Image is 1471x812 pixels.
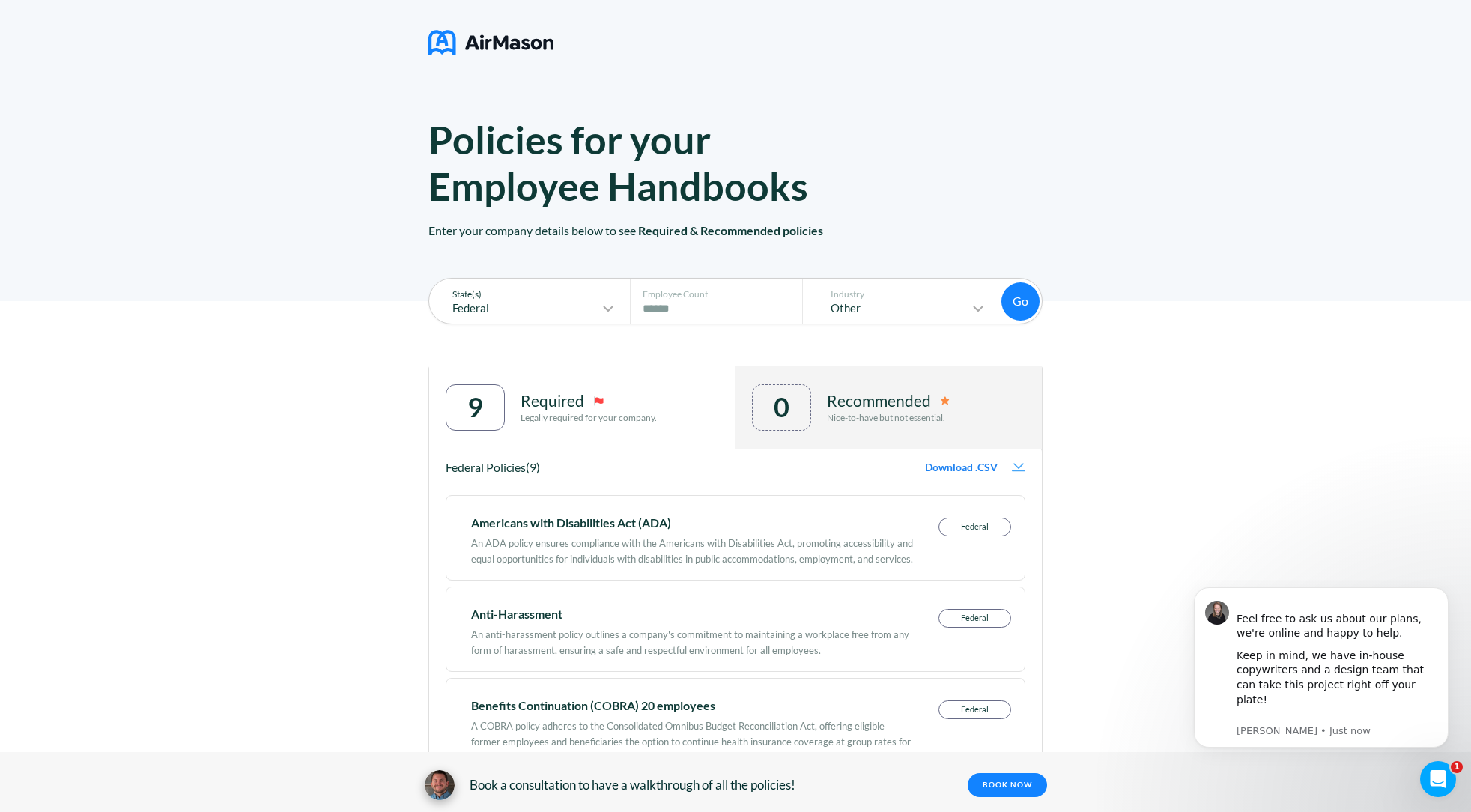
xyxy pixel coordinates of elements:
[939,701,1010,718] p: Federal
[827,413,950,423] p: Nice-to-have but not essential.
[471,711,914,766] div: A COBRA policy adheres to the Consolidated Omnibus Budget Reconciliation Act, offering eligible f...
[643,289,798,300] p: Employee Count
[816,302,969,315] p: Other
[1451,761,1463,773] span: 1
[526,460,540,474] span: (9)
[1001,282,1040,321] button: Go
[428,209,1043,301] p: Enter your company details below to see
[428,116,867,209] h1: Policies for your Employee Handbooks
[594,396,604,406] img: required-icon
[827,392,931,410] p: Recommended
[638,223,823,237] span: Required & Recommended policies
[1171,580,1471,772] iframe: Intercom notifications message
[471,700,914,711] div: Benefits Continuation (COBRA) 20 employees
[471,518,914,528] div: Americans with Disabilities Act (ADA)
[446,460,526,474] span: Federal Policies
[774,392,789,422] div: 0
[1012,463,1025,472] img: download-icon
[816,289,987,300] p: Industry
[471,609,914,619] div: Anti-Harassment
[467,392,483,422] div: 9
[437,289,617,300] p: State(s)
[437,302,599,315] p: Federal
[968,773,1047,797] a: BOOK NOW
[939,610,1010,627] p: Federal
[939,518,1010,536] p: Federal
[470,778,795,793] span: Book a consultation to have a walkthrough of all the policies!
[521,392,584,410] p: Required
[425,770,455,800] img: avatar
[471,528,914,567] div: An ADA policy ensures compliance with the Americans with Disabilities Act, promoting accessibilit...
[471,619,914,658] div: An anti-harassment policy outlines a company's commitment to maintaining a workplace free from an...
[941,396,950,405] img: remmended-icon
[925,461,998,473] span: Download .CSV
[1420,761,1456,797] iframe: Intercom live chat
[521,413,657,423] p: Legally required for your company.
[428,24,553,61] img: logo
